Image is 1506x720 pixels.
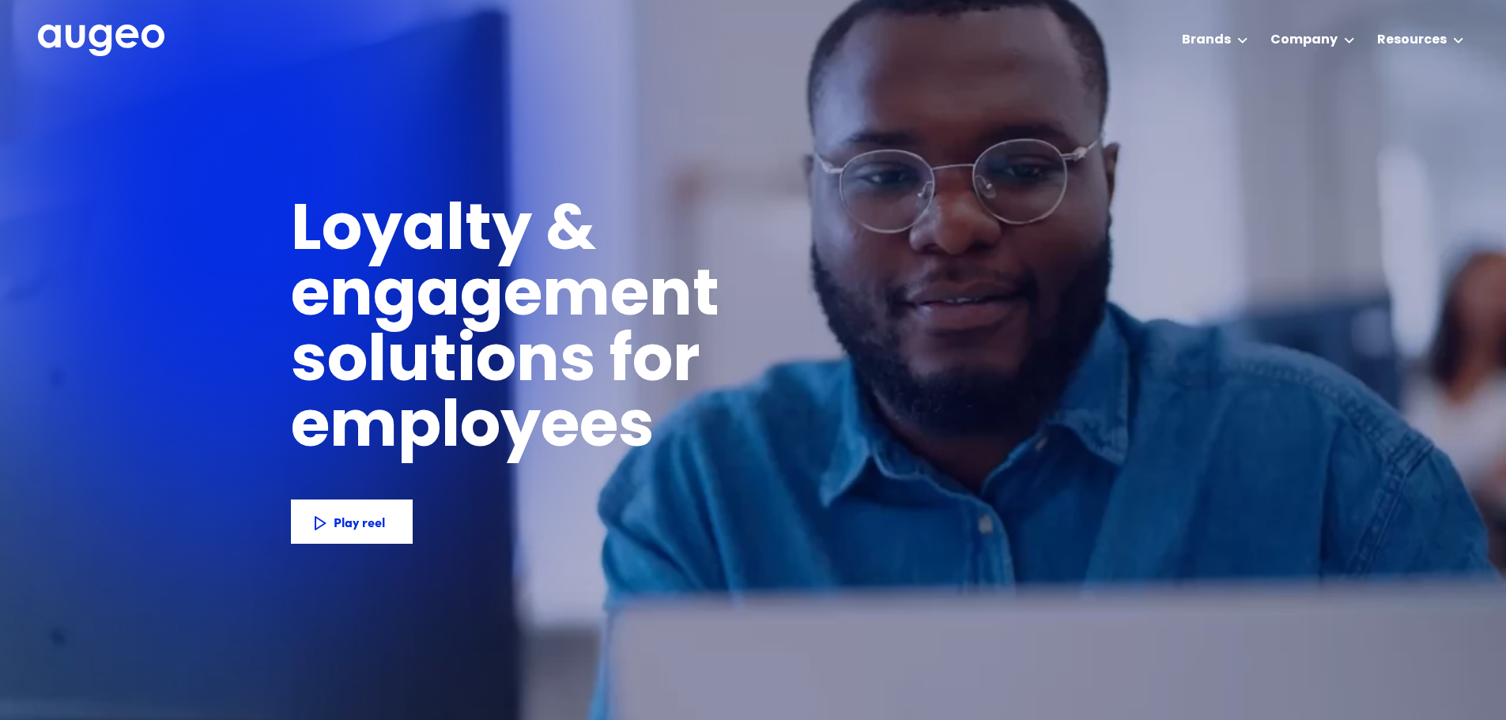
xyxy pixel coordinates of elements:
[1182,31,1231,50] div: Brands
[38,25,164,58] a: home
[291,397,682,462] h1: employees
[291,499,413,544] a: Play reel
[1270,31,1338,50] div: Company
[38,25,164,57] img: Augeo's full logo in white.
[291,200,974,397] h1: Loyalty & engagement solutions for
[1377,31,1447,50] div: Resources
